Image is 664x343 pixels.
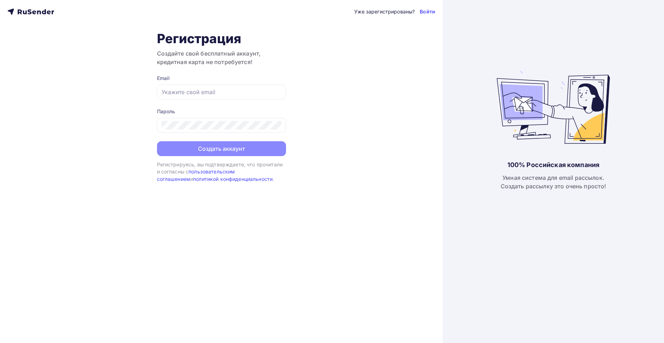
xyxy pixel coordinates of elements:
div: Регистрируясь, вы подтверждаете, что прочитали и согласны с и . [157,161,286,183]
div: Уже зарегистрированы? [354,8,415,15]
a: политикой конфиденциальности [193,176,273,182]
div: Email [157,75,286,82]
button: Создать аккаунт [157,141,286,156]
a: Войти [420,8,435,15]
div: Умная система для email рассылок. Создать рассылку это очень просто! [501,173,606,190]
h3: Создайте свой бесплатный аккаунт, кредитная карта не потребуется! [157,49,286,66]
a: пользовательским соглашением [157,168,235,182]
div: Пароль [157,108,286,115]
h1: Регистрация [157,31,286,46]
div: 100% Российская компания [507,161,599,169]
input: Укажите свой email [162,88,281,96]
